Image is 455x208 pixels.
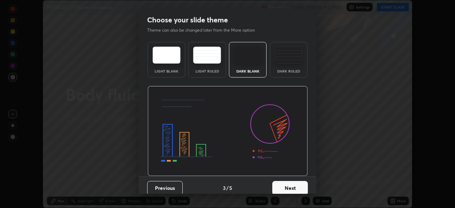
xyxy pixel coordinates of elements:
h2: Choose your slide theme [147,15,228,25]
div: Dark Blank [234,69,262,73]
img: lightRuledTheme.5fabf969.svg [193,47,221,64]
h4: / [226,184,229,192]
div: Light Ruled [193,69,221,73]
h4: 3 [223,184,226,192]
div: Light Blank [152,69,181,73]
button: Previous [147,181,183,195]
p: Theme can also be changed later from the More option [147,27,262,33]
img: darkThemeBanner.d06ce4a2.svg [148,86,308,176]
h4: 5 [229,184,232,192]
div: Dark Ruled [274,69,303,73]
button: Next [272,181,308,195]
img: darkTheme.f0cc69e5.svg [234,47,262,64]
img: lightTheme.e5ed3b09.svg [152,47,181,64]
img: darkRuledTheme.de295e13.svg [274,47,303,64]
